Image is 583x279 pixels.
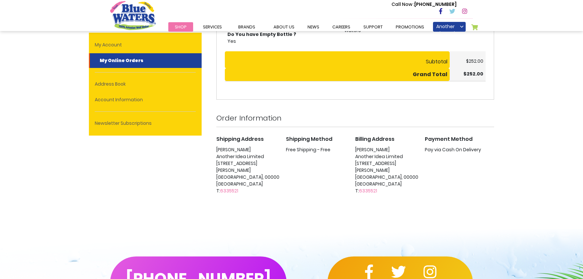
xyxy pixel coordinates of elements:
th: Subtotal [225,51,450,68]
a: Another Idea Ltd. [433,22,466,32]
span: Shipping Method [286,135,332,143]
a: store logo [110,1,156,30]
dt: Pay via Cash On Delivery [425,146,494,153]
dd: Yes [227,38,340,45]
span: Shop [175,24,187,30]
a: My Online Orders [89,53,202,68]
span: Billing Address [355,135,394,143]
span: Call Now : [391,1,414,8]
span: $252.00 [463,71,483,77]
a: Account Information [89,92,202,107]
a: Promotions [389,22,431,32]
address: [PERSON_NAME] Another Idea Limited [STREET_ADDRESS][PERSON_NAME] [GEOGRAPHIC_DATA], 00000 [GEOGRA... [355,146,425,194]
a: about us [267,22,301,32]
a: My Account [89,38,202,52]
p: [PHONE_NUMBER] [391,1,457,8]
dt: Do You have Empty Bottle ? [227,31,340,38]
a: Address Book [89,77,202,91]
a: 6335521 [220,188,238,194]
a: News [301,22,326,32]
a: careers [326,22,357,32]
strong: Order Information [216,113,281,123]
span: Services [203,24,222,30]
strong: Grand Total [413,71,447,78]
a: support [357,22,389,32]
td: 20013-blue waters [342,14,378,51]
address: [PERSON_NAME] Another Idea Limited [STREET_ADDRESS][PERSON_NAME] [GEOGRAPHIC_DATA], 00000 [GEOGRA... [216,146,286,194]
span: Shipping Address [216,135,264,143]
a: Newsletter Subscriptions [89,116,202,131]
span: Payment Method [425,135,473,143]
div: Free Shipping - Free [286,146,356,153]
span: $252.00 [466,58,483,64]
span: Brands [238,24,255,30]
strong: My Online Orders [95,53,148,68]
a: 6335521 [359,188,377,194]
